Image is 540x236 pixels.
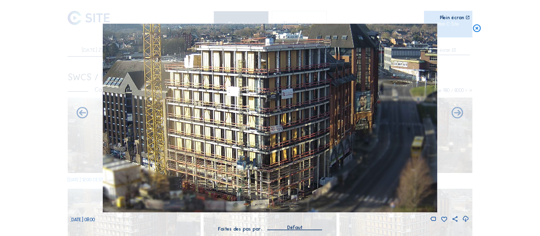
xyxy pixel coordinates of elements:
img: Image [103,24,438,212]
i: Forward [76,106,89,120]
div: Défaut [287,223,302,232]
i: Back [450,106,464,120]
div: Défaut [267,223,322,230]
div: Faites des pas par: [218,227,262,231]
div: Plein écran [440,15,464,20]
span: [DATE] 08:00 [70,217,95,222]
